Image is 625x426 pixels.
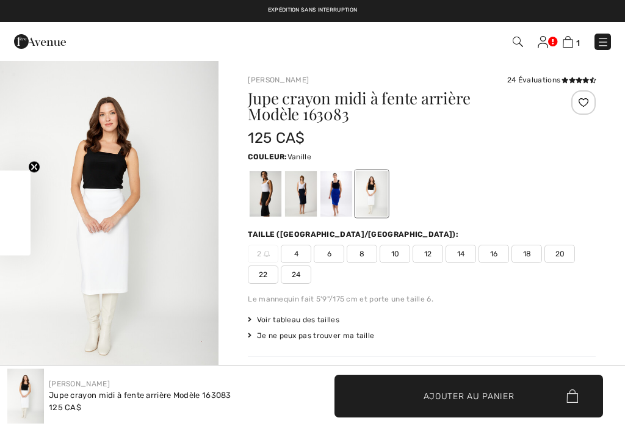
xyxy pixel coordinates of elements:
span: 16 [479,245,509,263]
img: 1ère Avenue [14,29,66,54]
h1: Jupe crayon midi à fente arrière Modèle 163083 [248,90,538,122]
a: [PERSON_NAME] [49,380,110,388]
div: Le mannequin fait 5'9"/175 cm et porte une taille 6. [248,294,596,305]
img: Mes infos [538,36,548,48]
div: Saphir Royal 163 [320,171,352,217]
div: 24 Évaluations [507,74,596,85]
span: 4 [281,245,311,263]
button: Ajouter au panier [334,375,603,417]
div: Jupe crayon midi à fente arrière Modèle 163083 [49,389,231,402]
span: 1 [576,38,580,48]
span: Couleur: [248,153,287,161]
span: 22 [248,265,278,284]
div: Vanille [356,171,388,217]
span: Ajouter au panier [424,389,515,402]
div: Taille ([GEOGRAPHIC_DATA]/[GEOGRAPHIC_DATA]): [248,229,461,240]
span: 20 [544,245,575,263]
span: 12 [413,245,443,263]
a: 1 [563,34,580,49]
div: Bleu Minuit 40 [285,171,317,217]
span: 14 [446,245,476,263]
a: [PERSON_NAME] [248,76,309,84]
span: 125 CA$ [248,129,305,146]
span: 8 [347,245,377,263]
span: 24 [281,265,311,284]
div: Je ne peux pas trouver ma taille [248,330,596,341]
span: Vanille [287,153,311,161]
img: Recherche [513,37,523,47]
div: Noir [250,171,281,217]
span: 18 [511,245,542,263]
span: 6 [314,245,344,263]
span: Voir tableau des tailles [248,314,339,325]
span: 10 [380,245,410,263]
span: 125 CA$ [49,403,81,412]
img: Jupe crayon midi &agrave; fente arri&egrave;re mod&egrave;le 163083 [7,369,44,424]
a: 1ère Avenue [14,35,66,46]
img: Menu [597,36,609,48]
span: 2 [248,245,278,263]
img: ring-m.svg [264,251,270,257]
img: Panier d'achat [563,36,573,48]
button: Close teaser [28,161,40,173]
